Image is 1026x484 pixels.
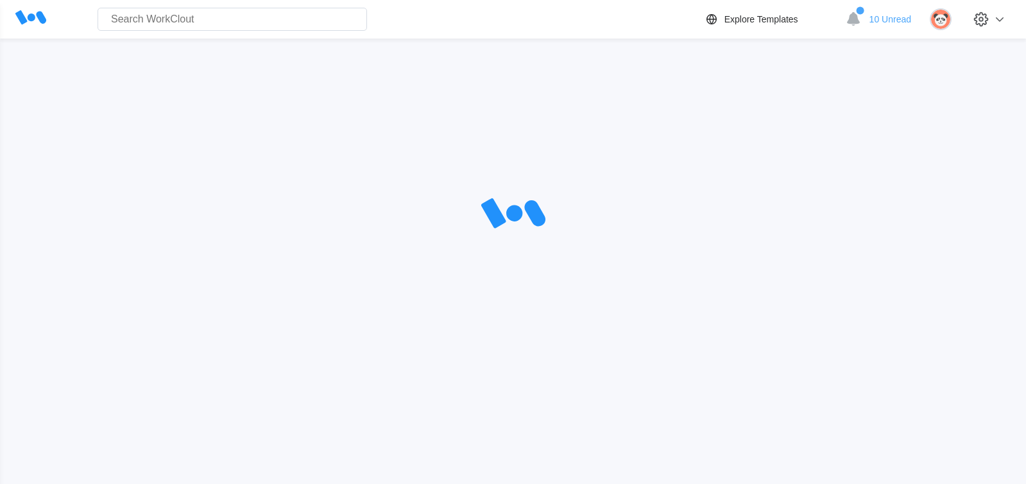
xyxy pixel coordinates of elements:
div: Explore Templates [724,14,798,24]
input: Search WorkClout [98,8,367,31]
a: Explore Templates [704,12,839,27]
span: 10 Unread [869,14,911,24]
img: panda.png [930,8,952,30]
